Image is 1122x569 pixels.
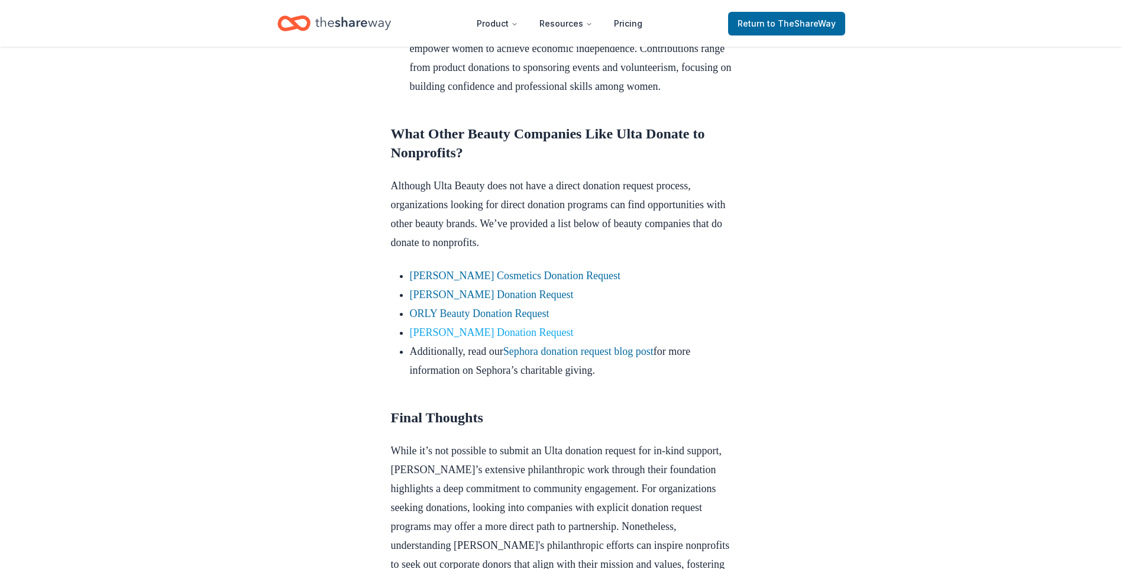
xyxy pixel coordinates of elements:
a: Home [277,9,391,37]
li: Dress for Success: Ulta Beauty aids Dress for Success in its mission to empower women to achieve ... [410,20,732,96]
a: [PERSON_NAME] Donation Request [410,289,574,300]
a: Pricing [604,12,652,35]
a: Sephora donation request blog post [503,345,654,357]
span: to TheShareWay [767,18,836,28]
p: Although Ulta Beauty does not have a direct donation request process, organizations looking for d... [391,176,732,252]
a: [PERSON_NAME] Donation Request [410,326,574,338]
a: [PERSON_NAME] Cosmetics Donation Request [410,270,620,282]
a: Returnto TheShareWay [728,12,845,35]
button: Resources [530,12,602,35]
h2: Final Thoughts [391,408,732,427]
span: Return [738,17,836,31]
button: Product [467,12,528,35]
h2: What Other Beauty Companies Like Ulta Donate to Nonprofits? [391,124,732,162]
a: ORLY Beauty Donation Request [410,308,549,319]
li: Additionally, read our for more information on Sephora’s charitable giving. [410,342,732,380]
nav: Main [467,9,652,37]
